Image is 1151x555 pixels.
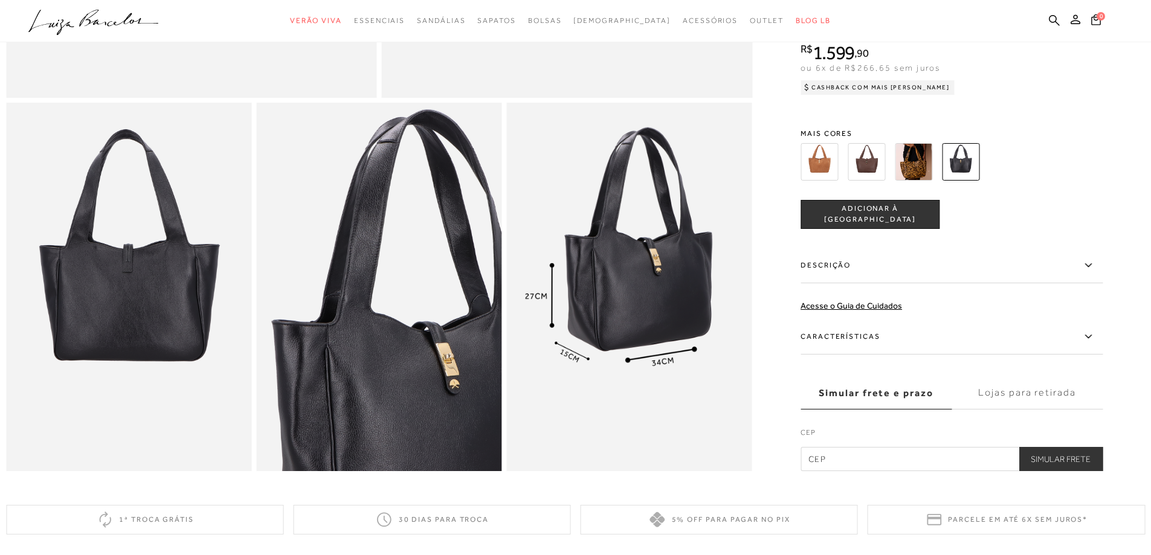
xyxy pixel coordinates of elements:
[952,377,1103,409] label: Lojas para retirada
[354,16,405,25] span: Essenciais
[801,200,940,229] button: ADICIONAR À [GEOGRAPHIC_DATA]
[573,10,671,32] a: noSubCategoriesText
[581,505,858,534] div: 5% off para pagar no PIX
[477,10,515,32] a: noSubCategoriesText
[290,10,342,32] a: noSubCategoriesText
[854,48,868,59] i: ,
[801,204,939,225] span: ADICIONAR À [GEOGRAPHIC_DATA]
[801,427,1103,444] label: CEP
[868,505,1145,534] div: Parcele em até 6x sem juros*
[683,10,738,32] a: noSubCategoriesText
[6,103,251,470] img: image
[801,80,955,95] div: Cashback com Mais [PERSON_NAME]
[848,143,885,181] img: BOLSA MÉDIA EM COURO CAFÉ COM FECHO DOURADO
[256,103,501,470] img: image
[1097,12,1105,21] span: 0
[573,16,671,25] span: [DEMOGRAPHIC_DATA]
[796,16,831,25] span: BLOG LB
[895,143,932,181] img: BOLSA MÉDIA EM COURO ONÇA COM FECHO DOURADO
[801,319,1103,354] label: Características
[293,505,570,534] div: 30 dias para troca
[813,42,855,63] span: 1.599
[354,10,405,32] a: noSubCategoriesText
[801,301,902,310] a: Acesse o Guia de Cuidados
[801,43,813,54] i: R$
[1019,447,1103,471] button: Simular Frete
[290,16,342,25] span: Verão Viva
[796,10,831,32] a: BLOG LB
[683,16,738,25] span: Acessórios
[801,248,1103,283] label: Descrição
[801,143,838,181] img: BOLSA MÉDIA EM CAMURÇA CARAMELO COM FECHO DOURADO
[801,130,1103,137] span: Mais cores
[801,447,1103,471] input: CEP
[507,103,752,470] img: image
[801,377,952,409] label: Simular frete e prazo
[528,16,562,25] span: Bolsas
[528,10,562,32] a: noSubCategoriesText
[417,16,465,25] span: Sandálias
[6,505,283,534] div: 1ª troca grátis
[477,16,515,25] span: Sapatos
[750,16,784,25] span: Outlet
[417,10,465,32] a: noSubCategoriesText
[801,63,940,72] span: ou 6x de R$266,65 sem juros
[942,143,979,181] img: BOLSA MÉDIA EM COURO PRETO COM FECHO DOURADO
[750,10,784,32] a: noSubCategoriesText
[1088,13,1104,30] button: 0
[857,47,868,59] span: 90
